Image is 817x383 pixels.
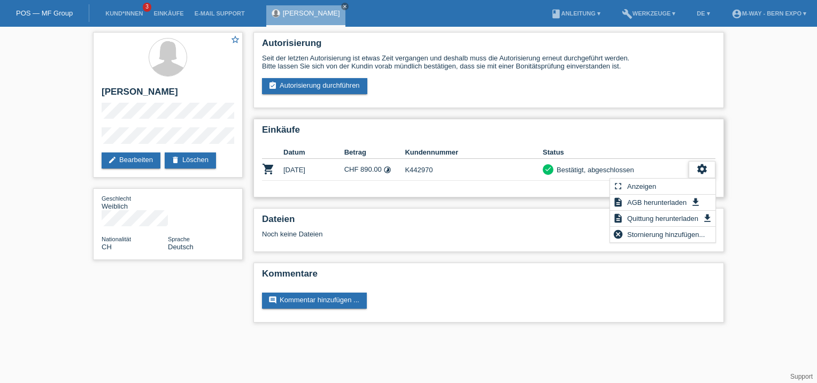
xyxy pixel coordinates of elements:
i: book [551,9,561,19]
td: K442970 [405,159,543,181]
a: close [341,3,349,10]
i: edit [108,156,117,164]
th: Kundennummer [405,146,543,159]
a: bookAnleitung ▾ [545,10,606,17]
th: Betrag [344,146,405,159]
a: Kund*innen [100,10,148,17]
h2: Kommentare [262,269,715,285]
a: account_circlem-way - Bern Expo ▾ [726,10,812,17]
i: account_circle [731,9,742,19]
i: Fixe Raten (8 Raten) [383,166,391,174]
td: [DATE] [283,159,344,181]
span: Geschlecht [102,195,131,202]
a: POS — MF Group [16,9,73,17]
i: close [342,4,348,9]
h2: Dateien [262,214,715,230]
div: Noch keine Dateien [262,230,589,238]
span: Anzeigen [626,180,658,193]
a: buildWerkzeuge ▾ [616,10,681,17]
a: Einkäufe [148,10,189,17]
h2: Autorisierung [262,38,715,54]
span: Sprache [168,236,190,242]
i: POSP00025773 [262,163,275,175]
a: E-Mail Support [189,10,250,17]
a: star_border [230,35,240,46]
span: Nationalität [102,236,131,242]
i: comment [268,296,277,304]
i: get_app [690,197,701,208]
i: fullscreen [613,181,623,191]
h2: [PERSON_NAME] [102,87,234,103]
div: Bestätigt, abgeschlossen [553,164,634,175]
div: Weiblich [102,194,168,210]
td: CHF 890.00 [344,159,405,181]
i: settings [696,163,708,175]
i: description [613,197,623,208]
a: Support [790,373,813,380]
span: Deutsch [168,243,194,251]
a: editBearbeiten [102,152,160,168]
div: Seit der letzten Autorisierung ist etwas Zeit vergangen und deshalb muss die Autorisierung erneut... [262,54,715,70]
th: Datum [283,146,344,159]
span: AGB herunterladen [626,196,688,209]
a: commentKommentar hinzufügen ... [262,293,367,309]
th: Status [543,146,689,159]
i: build [622,9,633,19]
a: assignment_turned_inAutorisierung durchführen [262,78,367,94]
span: 3 [143,3,151,12]
a: DE ▾ [691,10,715,17]
i: assignment_turned_in [268,81,277,90]
span: Schweiz [102,243,112,251]
a: deleteLöschen [165,152,216,168]
i: delete [171,156,180,164]
i: check [544,165,552,173]
h2: Einkäufe [262,125,715,141]
i: star_border [230,35,240,44]
a: [PERSON_NAME] [283,9,340,17]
